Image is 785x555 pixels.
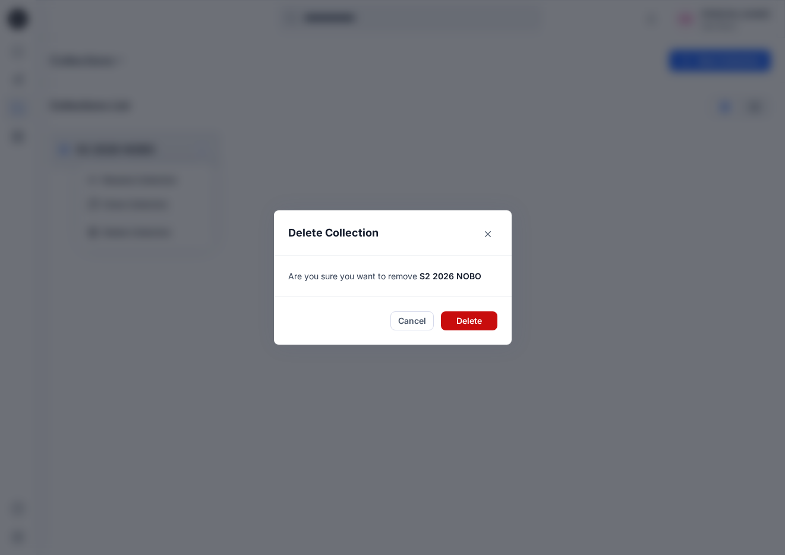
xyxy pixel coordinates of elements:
[420,271,481,281] span: S2 2026 NOBO
[478,225,497,244] button: Close
[441,311,497,330] button: Delete
[390,311,434,330] button: Cancel
[274,210,512,255] header: Delete Collection
[288,270,497,282] p: Are you sure you want to remove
